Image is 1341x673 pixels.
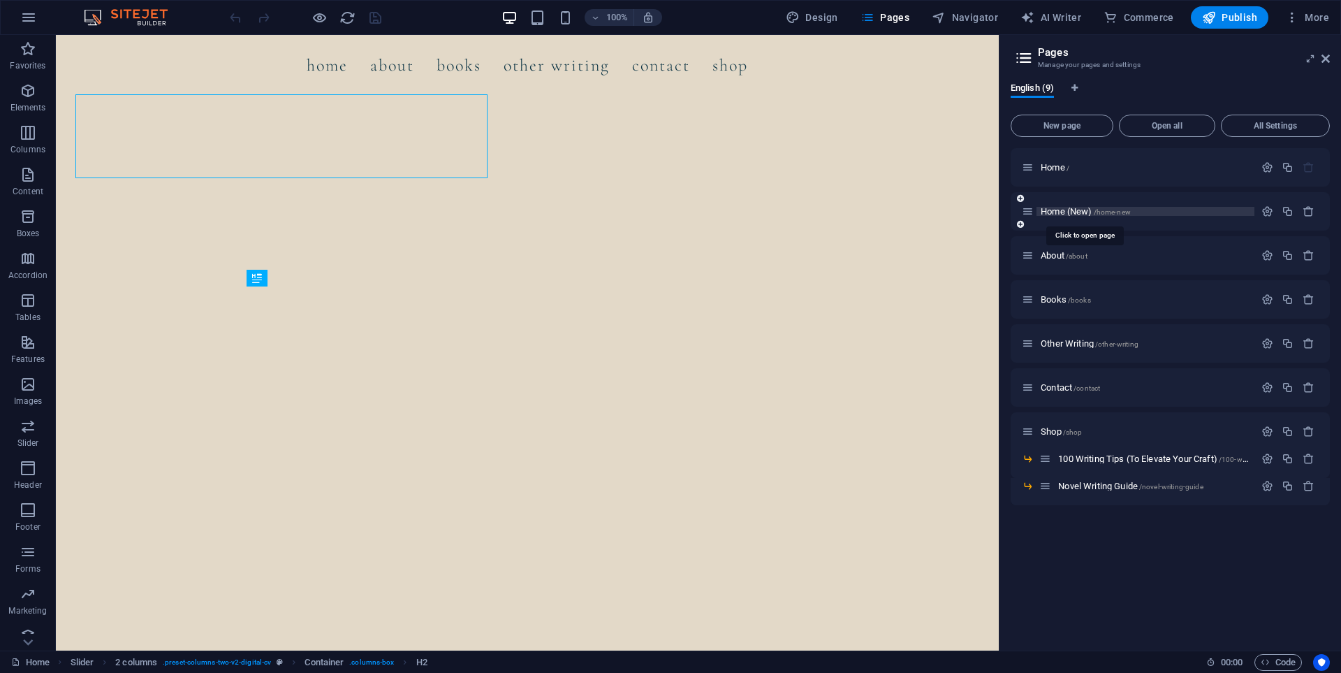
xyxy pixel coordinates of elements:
[1303,453,1314,465] div: Remove
[1303,338,1314,349] div: Remove
[1038,59,1302,71] h3: Manage your pages and settings
[349,654,394,671] span: . columns-box
[1011,82,1330,109] div: Language Tabs
[1038,46,1330,59] h2: Pages
[8,605,47,616] p: Marketing
[1282,338,1294,349] div: Duplicate
[17,437,39,449] p: Slider
[11,354,45,365] p: Features
[71,654,94,671] span: Click to select. Double-click to edit
[1104,10,1174,24] span: Commerce
[10,102,46,113] p: Elements
[1303,382,1314,393] div: Remove
[1254,654,1302,671] button: Code
[1282,382,1294,393] div: Duplicate
[1073,384,1100,392] span: /contact
[15,312,41,323] p: Tables
[1202,10,1257,24] span: Publish
[1303,249,1314,261] div: Remove
[1041,338,1138,349] span: Click to open page
[1063,428,1083,436] span: /shop
[1261,205,1273,217] div: Settings
[1303,426,1314,437] div: Remove
[1041,294,1091,305] span: Click to open page
[1261,294,1273,305] div: Settings
[1066,252,1087,260] span: /about
[1058,454,1337,464] span: Click to open page
[1313,654,1330,671] button: Usercentrics
[1303,480,1314,492] div: Remove
[15,563,41,574] p: Forms
[1119,115,1215,137] button: Open all
[1282,426,1294,437] div: Duplicate
[1282,161,1294,173] div: Duplicate
[1036,207,1254,216] div: Home (New)/home-new
[1020,10,1081,24] span: AI Writer
[56,35,999,651] iframe: To enrich screen reader interactions, please activate Accessibility in Grammarly extension settings
[1219,456,1337,463] span: /100-writing-tips-to-elevate-your-craft
[1282,205,1294,217] div: Duplicate
[1303,294,1314,305] div: Remove
[1036,163,1254,172] div: Home/
[416,654,427,671] span: Click to select. Double-click to edit
[1041,162,1069,173] span: Click to open page
[1221,115,1330,137] button: All Settings
[1282,294,1294,305] div: Duplicate
[1261,382,1273,393] div: Settings
[1191,6,1268,29] button: Publish
[1036,295,1254,304] div: Books/books
[1261,338,1273,349] div: Settings
[14,396,43,407] p: Images
[1139,483,1203,491] span: /novel-writing-guide
[1125,122,1209,130] span: Open all
[1067,164,1069,172] span: /
[1221,654,1243,671] span: 00 00
[1303,161,1314,173] div: The startpage cannot be deleted
[1036,383,1254,392] div: Contact/contact
[11,654,50,671] a: Click to cancel selection. Double-click to open Pages
[1041,206,1131,217] span: Home (New)
[1015,6,1087,29] button: AI Writer
[1261,249,1273,261] div: Settings
[1036,339,1254,348] div: Other Writing/other-writing
[1303,205,1314,217] div: Remove
[1094,208,1131,216] span: /home-new
[1285,10,1329,24] span: More
[115,654,157,671] span: Click to select. Double-click to edit
[10,144,45,155] p: Columns
[1280,6,1335,29] button: More
[1282,480,1294,492] div: Duplicate
[1017,122,1107,130] span: New page
[71,654,427,671] nav: breadcrumb
[1036,251,1254,260] div: About/about
[1036,427,1254,436] div: Shop/shop
[1011,80,1054,99] span: English (9)
[1261,161,1273,173] div: Settings
[1206,654,1243,671] h6: Session time
[1041,250,1087,261] span: Click to open page
[926,6,1004,29] button: Navigator
[1231,657,1233,667] span: :
[13,186,43,197] p: Content
[1282,249,1294,261] div: Duplicate
[8,270,47,281] p: Accordion
[1098,6,1180,29] button: Commerce
[10,60,45,71] p: Favorites
[163,654,271,671] span: . preset-columns-two-v2-digital-cv
[15,521,41,533] p: Footer
[1054,454,1254,463] div: 100 Writing Tips (To Elevate Your Craft)/100-writing-tips-to-elevate-your-craft
[1011,115,1113,137] button: New page
[1054,482,1254,491] div: Novel Writing Guide/novel-writing-guide
[1261,426,1273,437] div: Settings
[1041,426,1082,437] span: Click to open page
[1041,382,1100,393] span: Click to open page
